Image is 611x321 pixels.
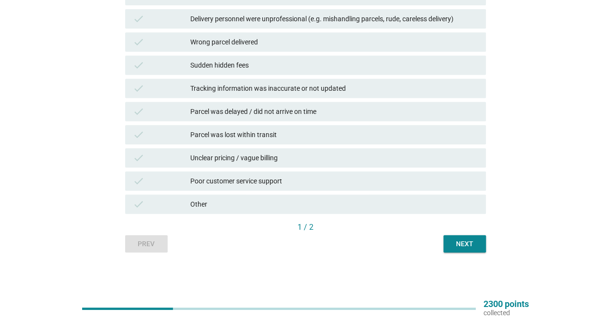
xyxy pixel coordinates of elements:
div: Unclear pricing / vague billing [190,152,478,164]
i: check [133,36,144,48]
p: collected [483,308,529,317]
div: Poor customer service support [190,175,478,187]
div: Delivery personnel were unprofessional (e.g. mishandling parcels, rude, careless delivery) [190,13,478,25]
i: check [133,152,144,164]
div: Tracking information was inaccurate or not updated [190,83,478,94]
button: Next [443,235,486,252]
div: Other [190,198,478,210]
div: Parcel was lost within transit [190,129,478,140]
p: 2300 points [483,300,529,308]
div: Wrong parcel delivered [190,36,478,48]
i: check [133,106,144,117]
i: check [133,198,144,210]
i: check [133,129,144,140]
i: check [133,83,144,94]
i: check [133,13,144,25]
i: check [133,175,144,187]
div: Sudden hidden fees [190,59,478,71]
div: 1 / 2 [125,222,486,233]
i: check [133,59,144,71]
div: Parcel was delayed / did not arrive on time [190,106,478,117]
div: Next [451,239,478,249]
